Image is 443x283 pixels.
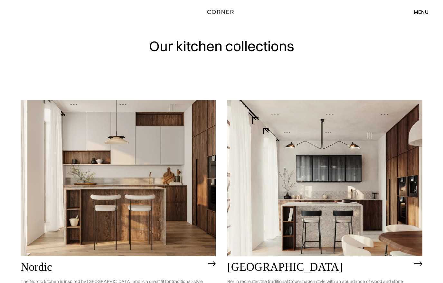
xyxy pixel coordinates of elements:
[227,261,411,274] h2: [GEOGRAPHIC_DATA]
[21,261,204,274] h2: Nordic
[200,8,243,16] a: home
[407,6,429,17] div: menu
[414,9,429,14] div: menu
[149,39,294,54] h1: Our kitchen collections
